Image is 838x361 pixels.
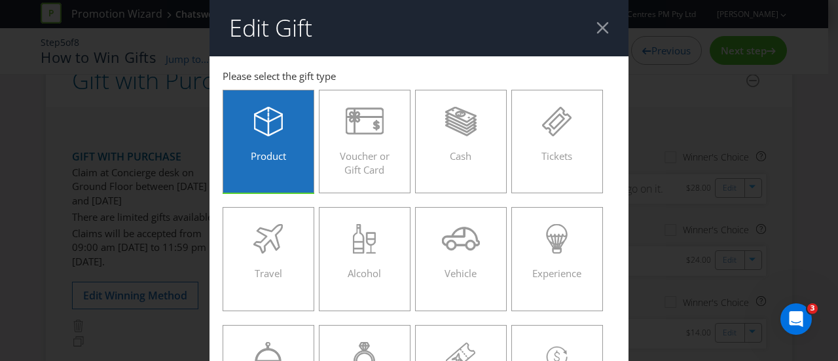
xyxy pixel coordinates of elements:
span: Cash [450,149,471,162]
span: Vehicle [445,267,477,280]
span: Tickets [541,149,572,162]
span: Travel [255,267,282,280]
span: 3 [807,303,818,314]
iframe: Intercom live chat [780,303,812,335]
span: Product [251,149,286,162]
span: Alcohol [348,267,381,280]
span: Experience [532,267,581,280]
span: Please select the gift type [223,69,336,83]
span: Voucher or Gift Card [340,149,390,176]
h2: Edit Gift [229,15,312,41]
